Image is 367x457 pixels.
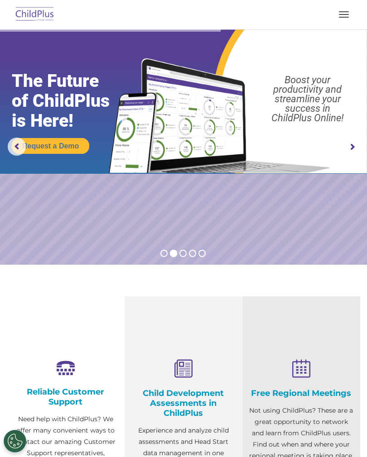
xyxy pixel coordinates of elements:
[14,387,118,407] h4: Reliable Customer Support
[12,71,129,131] rs-layer: The Future of ChildPlus is Here!
[12,138,89,154] a: Request a Demo
[14,4,56,25] img: ChildPlus by Procare Solutions
[214,359,367,457] iframe: Chat Widget
[131,388,236,418] h4: Child Development Assessments in ChildPlus
[4,430,26,452] button: Cookies Settings
[253,75,362,123] rs-layer: Boost your productivity and streamline your success in ChildPlus Online!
